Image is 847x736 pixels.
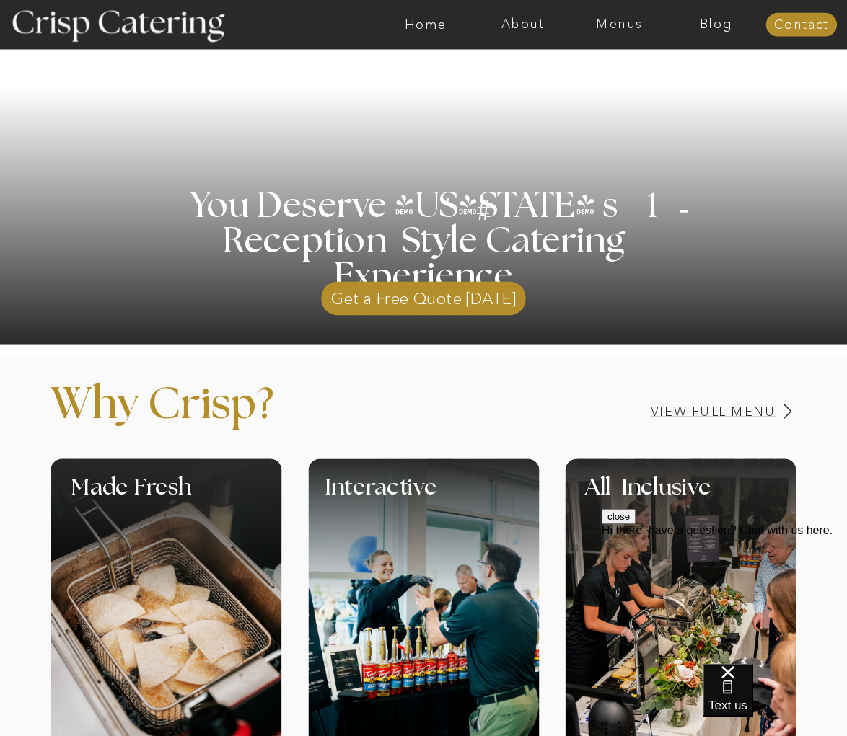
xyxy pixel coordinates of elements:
[585,476,838,518] h1: All Inclusive
[552,405,776,419] a: View Full Menu
[141,189,708,295] h1: You Deserve [US_STATE] s 1 Reception Style Catering Experience
[325,476,627,518] h1: Interactive
[71,476,331,518] h1: Made Fresh
[321,275,526,316] a: Get a Free Quote [DATE]
[474,17,571,32] a: About
[651,173,692,254] h3: '
[377,17,474,32] a: Home
[445,197,526,238] h3: #
[668,17,765,32] a: Blog
[765,18,837,32] a: Contact
[420,190,478,225] h3: '
[571,17,667,32] a: Menus
[51,382,430,447] p: Why Crisp?
[703,664,847,736] iframe: podium webchat widget bubble
[602,509,847,682] iframe: podium webchat widget prompt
